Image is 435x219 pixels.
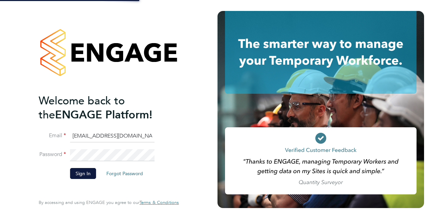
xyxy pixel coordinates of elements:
input: Enter your work email... [70,130,155,142]
a: Terms & Conditions [140,200,179,205]
span: Welcome back to the [39,94,125,121]
button: Sign In [70,168,96,179]
span: By accessing and using ENGAGE you agree to our [39,199,179,205]
label: Password [39,151,66,158]
h2: ENGAGE Platform! [39,94,172,122]
button: Forgot Password [101,168,148,179]
label: Email [39,132,66,139]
